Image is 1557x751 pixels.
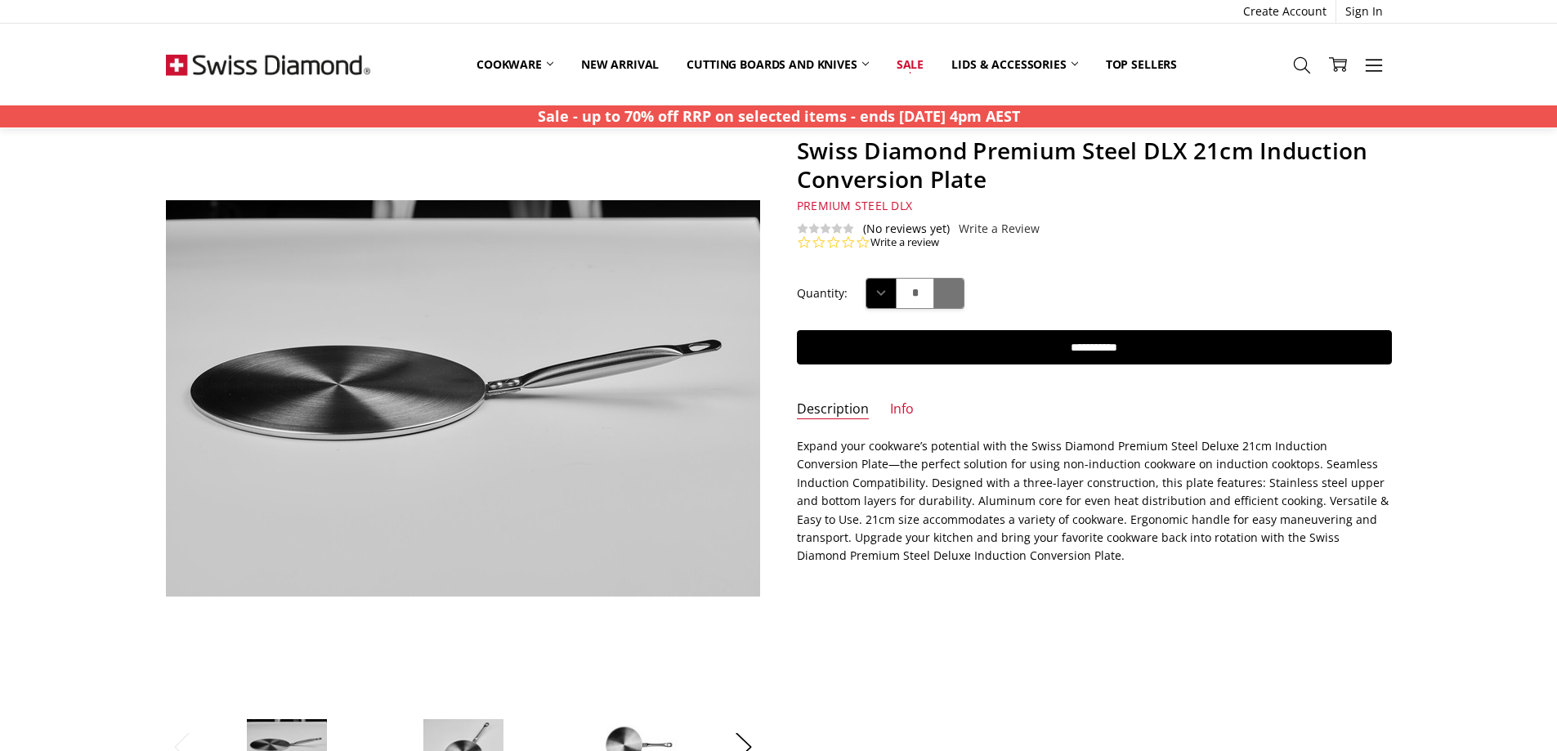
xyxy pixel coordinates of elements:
[797,136,1392,194] h1: Swiss Diamond Premium Steel DLX 21cm Induction Conversion Plate
[1092,47,1191,83] a: Top Sellers
[890,400,914,419] a: Info
[870,235,939,250] a: Write a review
[863,222,950,235] span: (No reviews yet)
[797,198,912,213] span: Premium Steel DLX
[797,400,869,419] a: Description
[937,47,1091,83] a: Lids & Accessories
[166,24,370,105] img: Free Shipping On Every Order
[673,47,883,83] a: Cutting boards and knives
[538,106,1020,126] strong: Sale - up to 70% off RRP on selected items - ends [DATE] 4pm AEST
[883,47,937,83] a: Sale
[959,222,1040,235] a: Write a Review
[463,47,567,83] a: Cookware
[797,284,848,302] label: Quantity:
[567,47,673,83] a: New arrival
[797,437,1392,565] p: Expand your cookware’s potential with the Swiss Diamond Premium Steel Deluxe 21cm Induction Conve...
